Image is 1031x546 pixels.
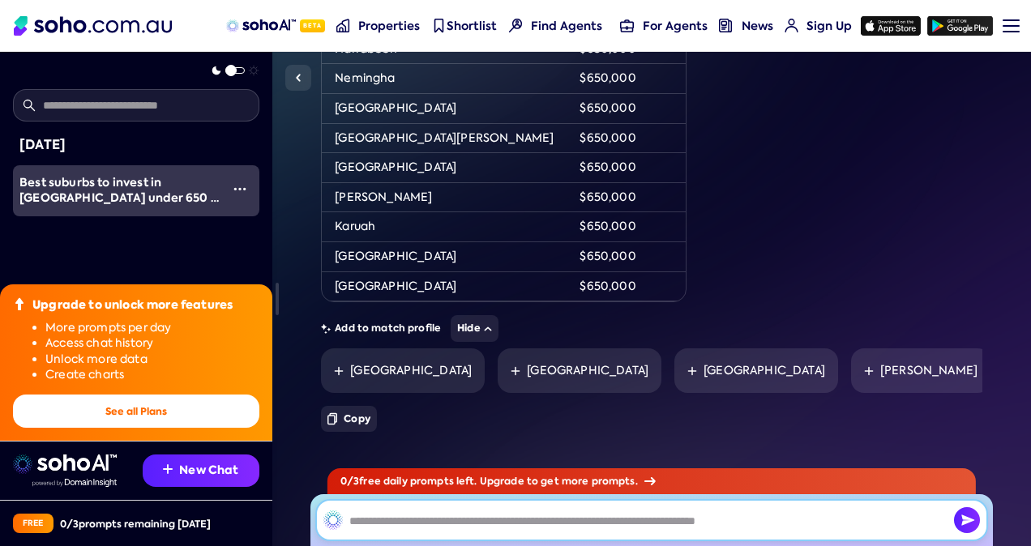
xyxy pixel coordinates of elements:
img: Recommendation icon [163,464,173,474]
span: Best suburbs to invest in [GEOGRAPHIC_DATA] under 650 k with good capital growth forecast [19,174,219,222]
div: Add to match profile [321,315,982,342]
td: $650,000 [567,123,686,153]
img: sohoAI logo [226,19,295,32]
img: app-store icon [861,16,921,36]
button: Copy [321,406,377,432]
td: [GEOGRAPHIC_DATA] [322,153,567,183]
img: Soho Logo [14,16,172,36]
a: [GEOGRAPHIC_DATA] [674,348,838,393]
img: shortlist-nav icon [432,19,446,32]
img: Find agents icon [509,19,523,32]
img: Copy icon [327,412,337,425]
li: Unlock more data [45,352,259,368]
span: For Agents [643,18,708,34]
td: [PERSON_NAME] [322,182,567,212]
td: $650,000 [567,241,686,271]
li: More prompts per day [45,320,259,336]
td: [GEOGRAPHIC_DATA] [322,271,567,301]
td: $650,000 [567,182,686,212]
a: Best suburbs to invest in [GEOGRAPHIC_DATA] under 650 k with good capital growth forecast [13,165,220,216]
button: Hide [451,315,498,342]
img: sohoai logo [13,454,117,474]
td: Nemingha [322,64,567,94]
td: [GEOGRAPHIC_DATA] [322,94,567,124]
a: [GEOGRAPHIC_DATA] [321,348,485,393]
img: Upgrade icon [13,297,26,310]
td: $650,000 [567,153,686,183]
img: Send icon [954,507,980,533]
td: $650,000 [567,212,686,242]
img: for-agents-nav icon [620,19,634,32]
img: SohoAI logo black [323,510,343,530]
img: Arrow icon [644,477,656,485]
img: properties-nav icon [336,19,350,32]
img: Data provided by Domain Insight [32,479,117,487]
img: for-agents-nav icon [785,19,798,32]
div: [DATE] [19,134,253,156]
button: New Chat [143,454,259,487]
a: [GEOGRAPHIC_DATA] [498,348,661,393]
td: Karuah [322,212,567,242]
span: Find Agents [531,18,602,34]
button: See all Plans [13,395,259,428]
img: google-play icon [927,16,993,36]
div: 0 / 3 free daily prompts left. Upgrade to get more prompts. [327,468,976,494]
td: $650,000 [567,271,686,301]
img: More icon [233,182,246,195]
div: Upgrade to unlock more features [32,297,233,314]
td: [GEOGRAPHIC_DATA] [322,241,567,271]
div: 0 / 3 prompts remaining [DATE] [60,517,211,531]
a: [PERSON_NAME] [851,348,990,393]
div: Free [13,514,53,533]
li: Access chat history [45,335,259,352]
li: Create charts [45,367,259,383]
td: $650,000 [567,64,686,94]
span: Beta [300,19,325,32]
img: Sidebar toggle icon [289,68,308,87]
div: Best suburbs to invest in Australia under 650 k with good capital growth forecast [19,175,220,207]
td: $650,000 [567,94,686,124]
span: Sign Up [806,18,852,34]
span: News [742,18,773,34]
td: [GEOGRAPHIC_DATA][PERSON_NAME] [322,123,567,153]
span: Shortlist [447,18,497,34]
button: Send [954,507,980,533]
img: news-nav icon [719,19,733,32]
span: Properties [358,18,420,34]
